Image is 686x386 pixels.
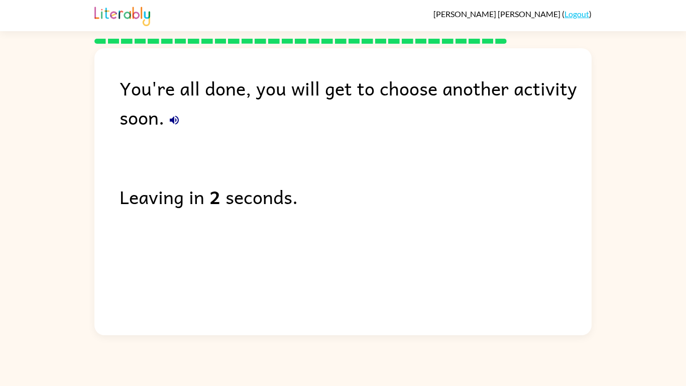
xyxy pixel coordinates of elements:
div: Leaving in seconds. [120,182,592,211]
img: Literably [94,4,150,26]
b: 2 [209,182,220,211]
span: [PERSON_NAME] [PERSON_NAME] [433,9,562,19]
div: ( ) [433,9,592,19]
div: You're all done, you will get to choose another activity soon. [120,73,592,132]
a: Logout [564,9,589,19]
